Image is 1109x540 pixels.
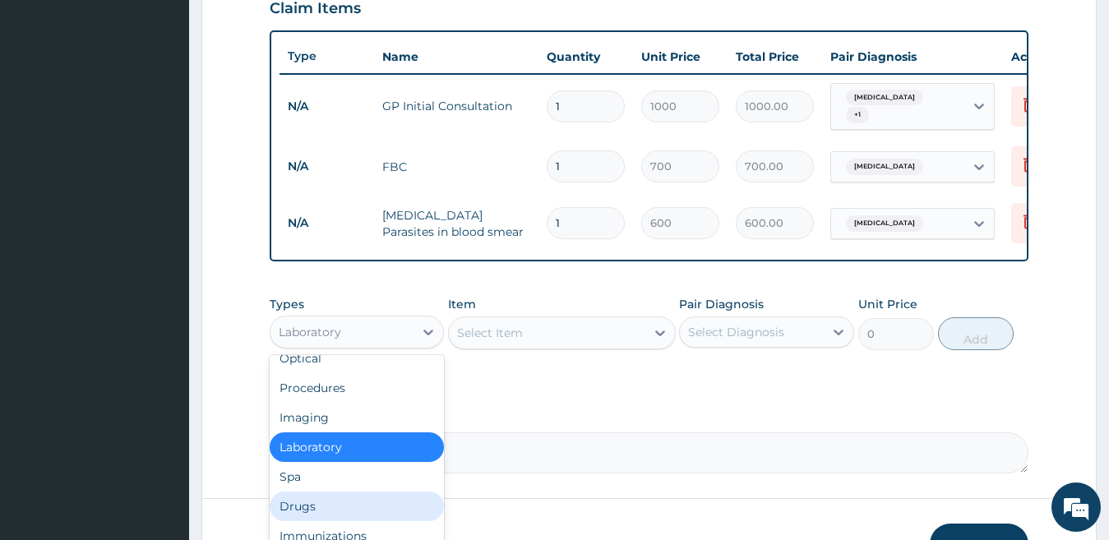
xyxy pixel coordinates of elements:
div: Spa [270,462,445,492]
div: Drugs [270,492,445,521]
div: Laboratory [279,324,341,340]
div: Minimize live chat window [270,8,309,48]
textarea: Type your message and hit 'Enter' [8,362,313,420]
div: Select Diagnosis [688,324,784,340]
td: N/A [280,151,374,182]
div: Imaging [270,403,445,432]
div: Laboratory [270,432,445,462]
div: Chat with us now [85,92,276,113]
th: Name [374,40,538,73]
div: Optical [270,344,445,373]
th: Quantity [538,40,633,73]
span: [MEDICAL_DATA] [846,159,923,175]
th: Actions [1003,40,1085,73]
label: Pair Diagnosis [679,296,764,312]
th: Unit Price [633,40,728,73]
td: FBC [374,150,538,183]
button: Add [938,317,1014,350]
th: Total Price [728,40,822,73]
img: d_794563401_company_1708531726252_794563401 [30,82,67,123]
td: N/A [280,91,374,122]
td: [MEDICAL_DATA] Parasites in blood smear [374,199,538,248]
th: Pair Diagnosis [822,40,1003,73]
span: We're online! [95,164,227,330]
span: [MEDICAL_DATA] [846,215,923,232]
div: Procedures [270,373,445,403]
th: Type [280,41,374,72]
span: + 1 [846,107,869,123]
td: N/A [280,208,374,238]
label: Comment [270,409,1029,423]
label: Types [270,298,304,312]
span: [MEDICAL_DATA] [846,90,923,106]
div: Select Item [457,325,523,341]
label: Unit Price [858,296,917,312]
td: GP Initial Consultation [374,90,538,122]
label: Item [448,296,476,312]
